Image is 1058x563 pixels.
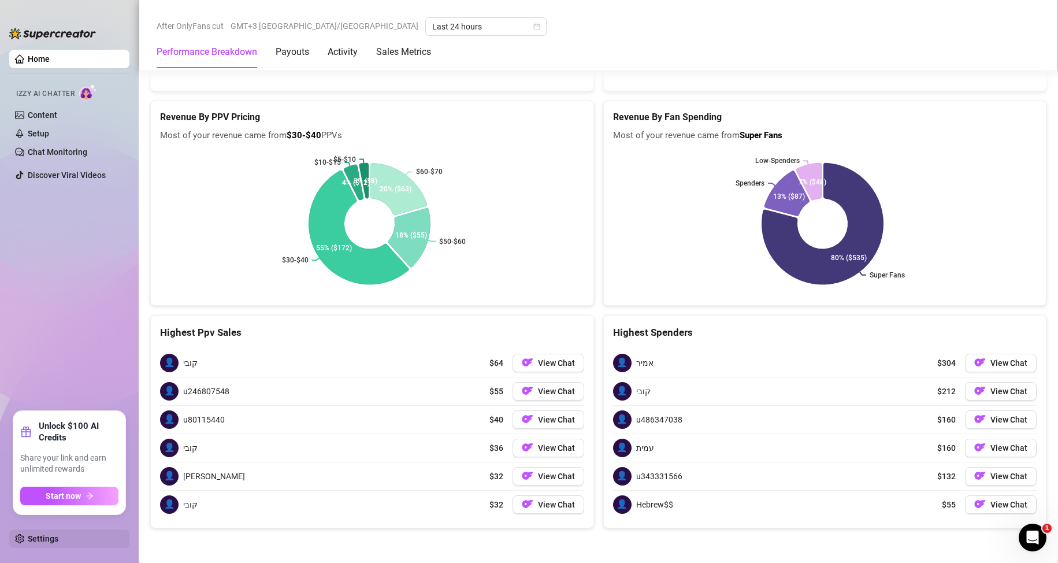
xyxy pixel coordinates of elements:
span: קובי [183,357,198,369]
span: $132 [937,470,956,483]
span: u343331566 [636,470,682,483]
button: OFView Chat [513,354,584,372]
a: Settings [28,534,58,543]
span: 👤 [160,439,179,457]
button: OFView Chat [513,467,584,486]
img: OF [974,498,986,510]
span: View Chat [990,387,1027,396]
text: $50-$60 [439,237,466,245]
span: [PERSON_NAME] [183,470,245,483]
img: OF [522,442,533,453]
span: View Chat [990,358,1027,368]
text: Super Fans [869,271,904,279]
text: $5-$10 [333,155,356,163]
span: arrow-right [86,492,94,500]
button: OFView Chat [513,382,584,401]
span: $32 [489,498,503,511]
span: View Chat [538,500,575,509]
span: $64 [489,357,503,369]
span: 👤 [160,495,179,514]
span: $212 [937,385,956,398]
text: $10-$15 [314,158,341,166]
img: OF [974,470,986,481]
div: Activity [328,45,358,59]
span: View Chat [538,443,575,453]
iframe: Intercom live chat [1019,524,1046,551]
span: View Chat [538,472,575,481]
span: 👤 [613,467,632,486]
span: 👤 [160,467,179,486]
span: $32 [489,470,503,483]
text: Low-Spenders [755,157,800,165]
span: 👤 [160,354,179,372]
b: Super Fans [740,130,782,140]
span: Share your link and earn unlimited rewards [20,453,118,475]
button: OFView Chat [965,495,1037,514]
span: $55 [489,385,503,398]
span: 👤 [613,439,632,457]
span: View Chat [990,415,1027,424]
span: אמיר [636,357,654,369]
span: calendar [533,23,540,30]
div: Highest Ppv Sales [160,325,584,340]
img: OF [522,413,533,425]
span: u246807548 [183,385,229,398]
img: OF [522,498,533,510]
span: u486347038 [636,413,682,426]
img: OF [974,413,986,425]
text: $60-$70 [416,168,443,176]
button: OFView Chat [965,354,1037,372]
span: עמית [636,442,654,454]
img: logo-BBDzfeDw.svg [9,28,96,39]
span: 👤 [160,410,179,429]
button: OFView Chat [513,495,584,514]
span: View Chat [990,500,1027,509]
img: OF [974,442,986,453]
img: OF [522,470,533,481]
span: 👤 [160,382,179,401]
button: OFView Chat [965,410,1037,429]
span: View Chat [538,358,575,368]
span: $160 [937,413,956,426]
button: OFView Chat [965,382,1037,401]
span: Start now [46,491,81,501]
a: Discover Viral Videos [28,171,106,180]
span: 1 [1042,524,1052,533]
a: Home [28,54,50,64]
span: u80115440 [183,413,225,426]
img: OF [522,357,533,368]
span: קובי [636,385,651,398]
div: Performance Breakdown [157,45,257,59]
strong: Unlock $100 AI Credits [39,420,118,443]
span: 👤 [613,382,632,401]
button: OFView Chat [965,439,1037,457]
button: OFView Chat [965,467,1037,486]
span: Last 24 hours [432,18,540,35]
span: $55 [942,498,956,511]
h5: Revenue By Fan Spending [613,110,1037,124]
span: $36 [489,442,503,454]
span: $160 [937,442,956,454]
span: קובי [183,498,198,511]
span: View Chat [990,443,1027,453]
span: View Chat [538,387,575,396]
img: OF [974,385,986,397]
span: 👤 [613,495,632,514]
span: After OnlyFans cut [157,17,224,35]
span: View Chat [538,415,575,424]
text: $30-$40 [282,256,309,264]
button: OFView Chat [513,439,584,457]
span: View Chat [990,472,1027,481]
div: Sales Metrics [376,45,431,59]
a: Content [28,110,57,120]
